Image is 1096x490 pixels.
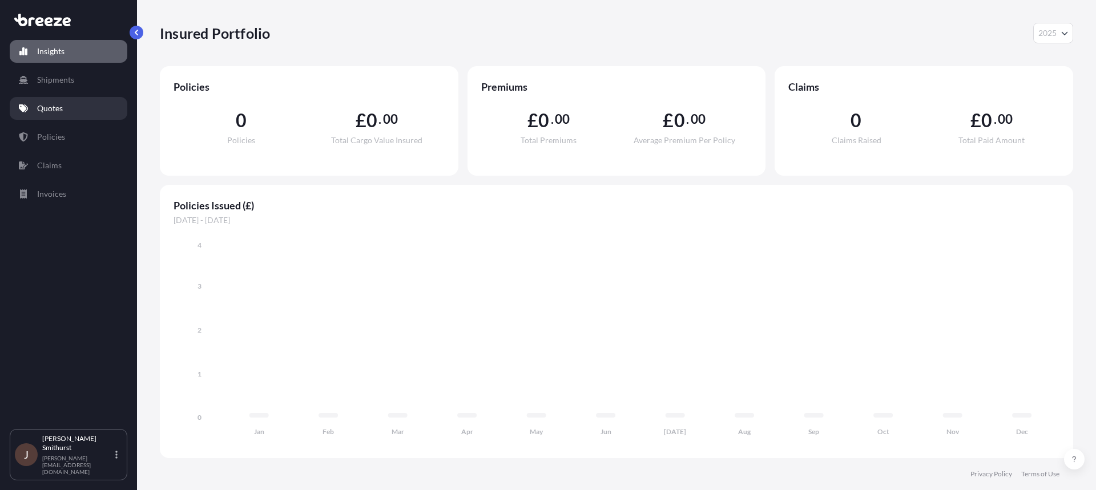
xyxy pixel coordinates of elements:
span: 00 [383,115,398,124]
tspan: May [530,427,543,436]
span: 0 [366,111,377,129]
span: Premiums [481,80,752,94]
tspan: 0 [198,413,202,422]
tspan: Mar [392,427,404,436]
span: 00 [555,115,570,124]
tspan: Dec [1016,427,1028,436]
tspan: Sep [808,427,819,436]
p: Quotes [37,103,63,114]
tspan: Jan [254,427,264,436]
tspan: Apr [461,427,473,436]
span: Policies [174,80,445,94]
span: . [686,115,689,124]
span: Policies [227,136,255,144]
span: Policies Issued (£) [174,199,1059,212]
span: 0 [236,111,247,129]
span: £ [970,111,981,129]
tspan: Oct [877,427,889,436]
span: 2025 [1038,27,1057,39]
span: 0 [538,111,549,129]
span: £ [663,111,674,129]
p: Claims [37,160,62,171]
span: 0 [674,111,685,129]
span: £ [356,111,366,129]
span: Total Premiums [521,136,577,144]
p: [PERSON_NAME] Smithurst [42,434,113,452]
a: Quotes [10,97,127,120]
span: . [994,115,997,124]
p: [PERSON_NAME][EMAIL_ADDRESS][DOMAIN_NAME] [42,455,113,475]
span: £ [527,111,538,129]
span: J [24,449,29,460]
tspan: 1 [198,370,202,378]
tspan: 2 [198,326,202,334]
span: [DATE] - [DATE] [174,214,1059,226]
tspan: [DATE] [664,427,686,436]
button: Year Selector [1033,23,1073,43]
tspan: 4 [198,241,202,249]
a: Privacy Policy [970,469,1012,479]
a: Terms of Use [1021,469,1059,479]
span: . [378,115,381,124]
tspan: 3 [198,282,202,290]
span: 0 [851,111,861,129]
tspan: Jun [601,427,611,436]
p: Policies [37,131,65,143]
p: Shipments [37,74,74,86]
span: 0 [981,111,992,129]
p: Insured Portfolio [160,24,270,42]
a: Insights [10,40,127,63]
span: Average Premium Per Policy [634,136,735,144]
span: 00 [691,115,706,124]
tspan: Nov [946,427,960,436]
span: 00 [998,115,1013,124]
a: Claims [10,154,127,177]
a: Policies [10,125,127,148]
p: Invoices [37,188,66,200]
a: Invoices [10,183,127,205]
tspan: Feb [323,427,334,436]
tspan: Aug [738,427,751,436]
span: Total Cargo Value Insured [331,136,422,144]
a: Shipments [10,68,127,91]
span: Total Paid Amount [958,136,1025,144]
span: Claims [788,80,1059,94]
span: . [551,115,554,124]
p: Insights [37,46,65,57]
span: Claims Raised [832,136,881,144]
